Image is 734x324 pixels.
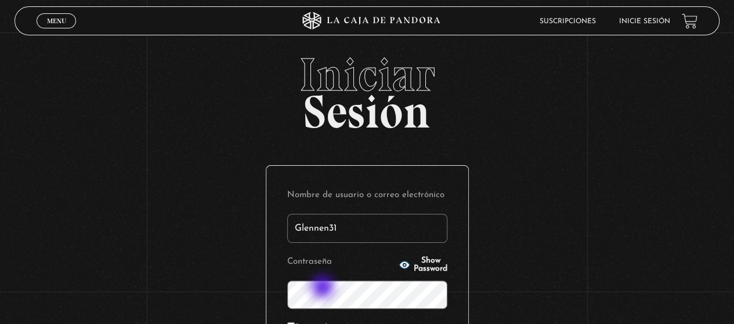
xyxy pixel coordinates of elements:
[540,18,596,25] a: Suscripciones
[399,257,447,273] button: Show Password
[682,13,697,29] a: View your shopping cart
[15,52,719,98] span: Iniciar
[414,257,447,273] span: Show Password
[287,187,447,205] label: Nombre de usuario o correo electrónico
[287,253,396,271] label: Contraseña
[15,52,719,126] h2: Sesión
[619,18,670,25] a: Inicie sesión
[43,27,70,35] span: Cerrar
[47,17,66,24] span: Menu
